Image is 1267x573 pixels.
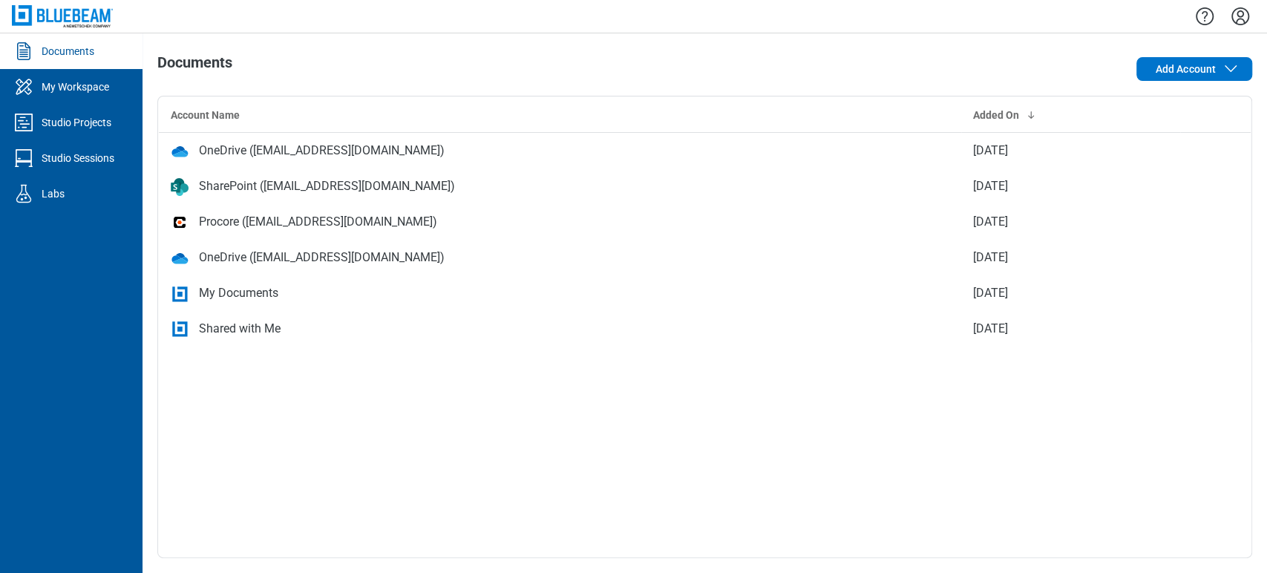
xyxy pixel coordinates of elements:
div: Added On [973,108,1168,122]
svg: Documents [12,39,36,63]
div: Account Name [171,108,949,122]
td: [DATE] [961,168,1179,204]
td: [DATE] [961,311,1179,347]
span: Add Account [1155,62,1216,76]
td: [DATE] [961,133,1179,168]
div: SharePoint ([EMAIL_ADDRESS][DOMAIN_NAME]) [199,177,455,195]
svg: Studio Sessions [12,146,36,170]
h1: Documents [157,54,232,78]
div: Procore ([EMAIL_ADDRESS][DOMAIN_NAME]) [199,213,437,231]
div: My Documents [199,284,278,302]
div: Documents [42,44,94,59]
table: bb-data-table [158,96,1251,347]
td: [DATE] [961,204,1179,240]
div: Labs [42,186,65,201]
svg: My Workspace [12,75,36,99]
div: OneDrive ([EMAIL_ADDRESS][DOMAIN_NAME]) [199,142,445,160]
svg: Labs [12,182,36,206]
div: Shared with Me [199,320,281,338]
button: Add Account [1136,57,1252,81]
div: Studio Sessions [42,151,114,166]
div: My Workspace [42,79,109,94]
img: Bluebeam, Inc. [12,5,113,27]
td: [DATE] [961,275,1179,311]
button: Settings [1228,4,1252,29]
div: Studio Projects [42,115,111,130]
svg: Studio Projects [12,111,36,134]
div: OneDrive ([EMAIL_ADDRESS][DOMAIN_NAME]) [199,249,445,266]
td: [DATE] [961,240,1179,275]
